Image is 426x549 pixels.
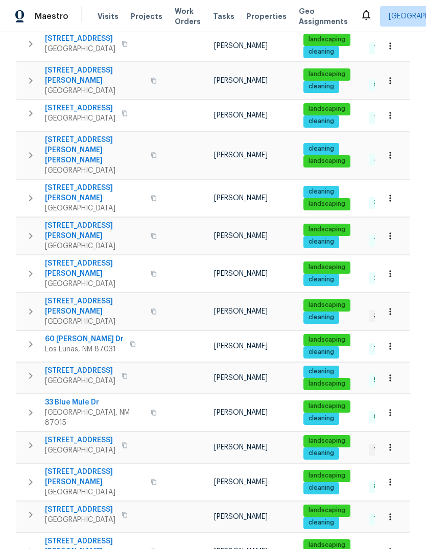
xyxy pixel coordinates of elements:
span: cleaning [304,518,338,527]
span: [PERSON_NAME] [214,195,268,202]
span: 33 Blue Mule Dr [45,397,145,408]
span: cleaning [304,117,338,126]
span: 3 WIP [370,312,394,320]
span: [STREET_ADDRESS] [45,435,115,445]
span: [GEOGRAPHIC_DATA] [45,86,145,96]
span: landscaping [304,70,349,79]
span: 60 [PERSON_NAME] Dr [45,334,124,344]
span: 8 Done [370,413,399,421]
span: 14 Done [370,344,403,353]
span: landscaping [304,336,349,344]
span: [GEOGRAPHIC_DATA] [45,376,115,386]
span: [PERSON_NAME] [214,152,268,159]
span: [STREET_ADDRESS][PERSON_NAME] [45,296,145,317]
span: 27 Done [370,274,404,282]
span: [GEOGRAPHIC_DATA] [45,279,145,289]
span: landscaping [304,225,349,234]
span: [PERSON_NAME] [214,308,268,315]
span: [STREET_ADDRESS] [45,103,115,113]
span: [STREET_ADDRESS][PERSON_NAME] [45,65,145,86]
span: cleaning [304,348,338,356]
span: landscaping [304,506,349,515]
span: [PERSON_NAME] [214,42,268,50]
span: [PERSON_NAME] [214,77,268,84]
span: landscaping [304,402,349,411]
span: [GEOGRAPHIC_DATA] [45,165,145,176]
span: landscaping [304,471,349,480]
span: [PERSON_NAME] [214,270,268,277]
span: [STREET_ADDRESS][PERSON_NAME] [45,183,145,203]
span: [GEOGRAPHIC_DATA] [45,317,145,327]
span: [GEOGRAPHIC_DATA] [45,113,115,124]
span: [GEOGRAPHIC_DATA] [45,487,145,497]
span: [GEOGRAPHIC_DATA] [45,445,115,456]
span: cleaning [304,313,338,322]
span: Projects [131,11,162,21]
span: 9 Done [370,81,399,89]
span: [STREET_ADDRESS][PERSON_NAME] [45,221,145,241]
span: cleaning [304,484,338,492]
span: landscaping [304,263,349,272]
span: cleaning [304,367,338,376]
span: 1 WIP [370,445,393,454]
span: 7 Done [370,44,399,53]
span: cleaning [304,187,338,196]
span: cleaning [304,47,338,56]
span: [STREET_ADDRESS][PERSON_NAME][PERSON_NAME] [45,135,145,165]
span: [GEOGRAPHIC_DATA] [45,241,145,251]
span: cleaning [304,145,338,153]
span: [PERSON_NAME] [214,343,268,350]
span: landscaping [304,157,349,165]
span: landscaping [304,379,349,388]
span: [GEOGRAPHIC_DATA] [45,515,115,525]
span: [GEOGRAPHIC_DATA] [45,203,145,213]
span: [STREET_ADDRESS] [45,505,115,515]
span: [GEOGRAPHIC_DATA] [45,44,115,54]
span: [PERSON_NAME] [214,444,268,451]
span: [STREET_ADDRESS] [45,34,115,44]
span: [STREET_ADDRESS][PERSON_NAME] [45,258,145,279]
span: 3 Done [370,198,399,207]
span: landscaping [304,301,349,309]
span: Tasks [213,13,234,20]
span: cleaning [304,82,338,91]
span: [PERSON_NAME] [214,112,268,119]
span: 7 Done [370,113,399,122]
span: [GEOGRAPHIC_DATA], NM 87015 [45,408,145,428]
span: [PERSON_NAME] [214,409,268,416]
span: Visits [98,11,119,21]
span: landscaping [304,105,349,113]
span: Properties [247,11,287,21]
span: landscaping [304,437,349,445]
span: [STREET_ADDRESS][PERSON_NAME] [45,467,145,487]
span: cleaning [304,275,338,284]
span: Geo Assignments [299,6,348,27]
span: Maestro [35,11,68,21]
span: cleaning [304,414,338,423]
span: 5 Done [370,376,399,385]
span: 4 Done [370,155,400,164]
span: [PERSON_NAME] [214,232,268,240]
span: 18 Done [370,236,402,245]
span: cleaning [304,449,338,458]
span: [PERSON_NAME] [214,513,268,520]
span: [STREET_ADDRESS] [45,366,115,376]
span: Work Orders [175,6,201,27]
span: 8 Done [370,482,399,491]
span: [PERSON_NAME] [214,479,268,486]
span: Los Lunas, NM 87031 [45,344,124,354]
span: cleaning [304,237,338,246]
span: 7 Done [370,515,399,523]
span: landscaping [304,35,349,44]
span: [PERSON_NAME] [214,374,268,381]
span: landscaping [304,200,349,208]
